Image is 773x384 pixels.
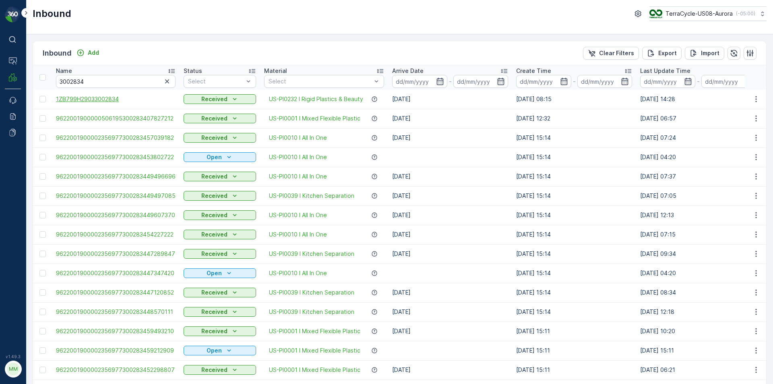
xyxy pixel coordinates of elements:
[636,109,760,128] td: [DATE] 06:57
[207,347,222,355] p: Open
[388,360,512,380] td: [DATE]
[512,147,636,167] td: [DATE] 15:14
[45,159,59,166] span: 0 lbs
[269,95,363,103] span: US-PI0232 I Rigid Plastics & Beauty
[56,269,176,277] a: 9622001900002356977300283447347420
[636,147,760,167] td: [DATE] 04:20
[269,211,327,219] a: US-PI0010 I All In One
[649,6,767,21] button: TerraCycle-US08-Aurora(-05:00)
[636,167,760,186] td: [DATE] 07:37
[269,250,354,258] span: US-PI0039 I Kitchen Separation
[7,145,43,152] span: Arrive Date :
[636,128,760,147] td: [DATE] 07:24
[269,366,360,374] a: US-PI0001 I Mixed Flexible Plastic
[56,250,176,258] span: 9622001900002356977300283447289847
[512,341,636,360] td: [DATE] 15:11
[184,307,256,317] button: Received
[269,77,372,85] p: Select
[392,67,424,75] p: Arrive Date
[201,114,227,122] p: Received
[56,308,176,316] span: 9622001900002356977300283448570111
[388,322,512,341] td: [DATE]
[56,327,176,335] a: 9622001900002356977300283459493210
[56,192,176,200] a: 9622001900002356977300283449497085
[512,244,636,264] td: [DATE] 15:14
[269,114,360,122] span: US-PI0001 I Mixed Flexible Plastic
[184,191,256,201] button: Received
[201,308,227,316] p: Received
[56,67,72,75] p: Name
[184,249,256,259] button: Received
[449,77,452,86] p: -
[56,75,176,88] input: Search
[512,264,636,283] td: [DATE] 15:14
[636,322,760,341] td: [DATE] 10:20
[56,134,176,142] a: 9622001900002356977300283457039182
[201,172,227,181] p: Received
[697,77,700,86] p: -
[269,172,327,181] span: US-PI0010 I All In One
[5,361,21,378] button: MM
[636,205,760,225] td: [DATE] 12:13
[512,360,636,380] td: [DATE] 15:11
[388,89,512,109] td: [DATE]
[184,67,202,75] p: Status
[512,186,636,205] td: [DATE] 15:14
[56,114,176,122] a: 9622001900000506195300283407827212
[56,153,176,161] span: 9622001900002356977300283453802722
[516,67,551,75] p: Create Time
[512,167,636,186] td: [DATE] 15:14
[184,268,256,278] button: Open
[649,9,662,18] img: image_ci7OI47.png
[56,366,176,374] a: 9622001900002356977300283452298807
[599,49,634,57] p: Clear Filters
[7,199,45,205] span: Last Weight :
[636,360,760,380] td: [DATE] 06:21
[269,327,360,335] a: US-PI0001 I Mixed Flexible Plastic
[184,210,256,220] button: Received
[636,264,760,283] td: [DATE] 04:20
[512,302,636,322] td: [DATE] 15:14
[701,75,756,88] input: dd/mm/yyyy
[39,173,46,180] div: Toggle Row Selected
[201,134,227,142] p: Received
[33,7,71,20] p: Inbound
[73,48,102,58] button: Add
[269,347,360,355] a: US-PI0001 I Mixed Flexible Plastic
[512,205,636,225] td: [DATE] 15:14
[388,244,512,264] td: [DATE]
[512,225,636,244] td: [DATE] 15:14
[5,354,21,359] span: v 1.49.3
[56,95,176,103] a: 1ZB799H29033002834
[184,133,256,143] button: Received
[685,47,724,60] button: Import
[388,302,512,322] td: [DATE]
[201,192,227,200] p: Received
[269,269,327,277] a: US-PI0010 I All In One
[201,289,227,297] p: Received
[269,230,327,239] span: US-PI0010 I All In One
[388,167,512,186] td: [DATE]
[184,172,256,181] button: Received
[640,75,695,88] input: dd/mm/yyyy
[39,347,46,354] div: Toggle Row Selected
[184,152,256,162] button: Open
[269,153,327,161] a: US-PI0010 I All In One
[7,172,50,179] span: Material Type :
[7,363,20,376] div: MM
[642,47,682,60] button: Export
[184,114,256,123] button: Received
[39,193,46,199] div: Toggle Row Selected
[636,283,760,302] td: [DATE] 08:34
[269,134,327,142] a: US-PI0010 I All In One
[512,128,636,147] td: [DATE] 15:14
[269,308,354,316] a: US-PI0039 I Kitchen Separation
[50,172,146,179] span: US-PI0026 I Coffee Pods/Pouches
[348,7,424,17] p: 1Z1AR8610392732295b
